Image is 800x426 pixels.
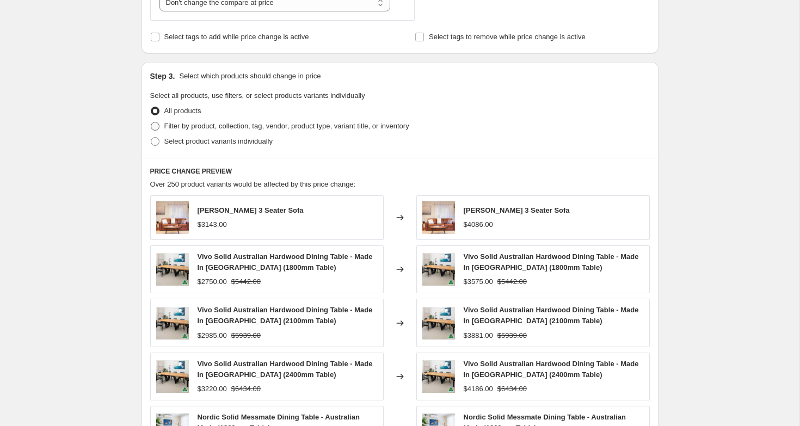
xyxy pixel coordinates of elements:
div: $3575.00 [464,276,493,287]
strike: $6434.00 [497,384,527,394]
h6: PRICE CHANGE PREVIEW [150,167,650,176]
img: squarelogo_25f919ee-0f05-4da2-bf4f-ff671753f9d1_80x.jpg [422,253,455,286]
strike: $5939.00 [497,330,527,341]
span: Vivo Solid Australian Hardwood Dining Table - Made In [GEOGRAPHIC_DATA] (1800mm Table) [464,252,639,271]
span: [PERSON_NAME] 3 Seater Sofa [198,206,304,214]
span: Select all products, use filters, or select products variants individually [150,91,365,100]
span: Select product variants individually [164,137,273,145]
div: $3881.00 [464,330,493,341]
span: Vivo Solid Australian Hardwood Dining Table - Made In [GEOGRAPHIC_DATA] (2100mm Table) [198,306,373,325]
strike: $5442.00 [497,276,527,287]
span: [PERSON_NAME] 3 Seater Sofa [464,206,570,214]
img: squarelogo_25f919ee-0f05-4da2-bf4f-ff671753f9d1_80x.jpg [422,360,455,393]
div: $2985.00 [198,330,227,341]
strike: $6434.00 [231,384,261,394]
img: squarelogo_25f919ee-0f05-4da2-bf4f-ff671753f9d1_80x.jpg [156,307,189,339]
strike: $5442.00 [231,276,261,287]
span: Vivo Solid Australian Hardwood Dining Table - Made In [GEOGRAPHIC_DATA] (2400mm Table) [198,360,373,379]
p: Select which products should change in price [179,71,321,82]
div: $4186.00 [464,384,493,394]
strike: $5939.00 [231,330,261,341]
img: low-res-acacia-7--6_80x.jpg [156,201,189,234]
img: squarelogo_25f919ee-0f05-4da2-bf4f-ff671753f9d1_80x.jpg [156,253,189,286]
div: $3143.00 [198,219,227,230]
img: squarelogo_25f919ee-0f05-4da2-bf4f-ff671753f9d1_80x.jpg [156,360,189,393]
img: low-res-acacia-7--6_80x.jpg [422,201,455,234]
h2: Step 3. [150,71,175,82]
div: $3220.00 [198,384,227,394]
div: $4086.00 [464,219,493,230]
span: Vivo Solid Australian Hardwood Dining Table - Made In [GEOGRAPHIC_DATA] (2100mm Table) [464,306,639,325]
span: Vivo Solid Australian Hardwood Dining Table - Made In [GEOGRAPHIC_DATA] (1800mm Table) [198,252,373,271]
img: squarelogo_25f919ee-0f05-4da2-bf4f-ff671753f9d1_80x.jpg [422,307,455,339]
span: Vivo Solid Australian Hardwood Dining Table - Made In [GEOGRAPHIC_DATA] (2400mm Table) [464,360,639,379]
div: $2750.00 [198,276,227,287]
span: Select tags to add while price change is active [164,33,309,41]
span: Over 250 product variants would be affected by this price change: [150,180,356,188]
span: Filter by product, collection, tag, vendor, product type, variant title, or inventory [164,122,409,130]
span: All products [164,107,201,115]
span: Select tags to remove while price change is active [429,33,586,41]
